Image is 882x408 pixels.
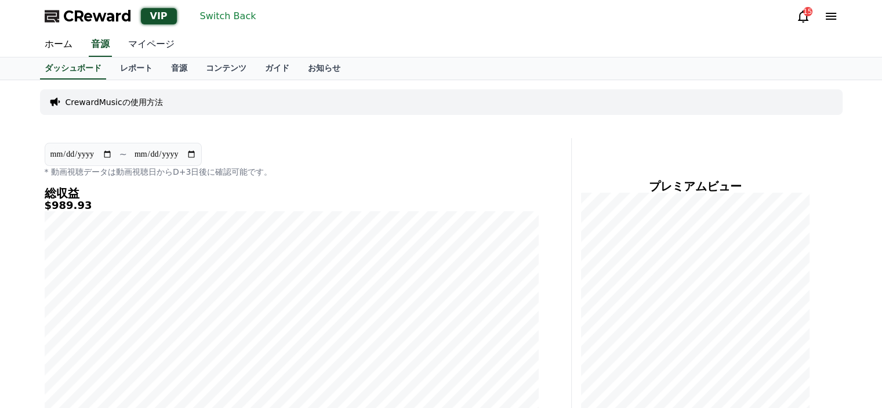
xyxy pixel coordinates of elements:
a: ガイド [256,57,299,80]
h4: 総収益 [45,187,539,200]
h4: プレミアムビュー [581,180,810,193]
a: お知らせ [299,57,350,80]
a: マイページ [119,33,184,57]
button: Switch Back [195,7,261,26]
a: 音源 [162,57,197,80]
a: ホーム [35,33,82,57]
h5: $989.93 [45,200,539,211]
a: 15 [796,9,810,23]
a: ダッシュボード [40,57,106,80]
p: * 動画視聴データは動画視聴日からD+3日後に確認可能です。 [45,166,539,178]
a: 音源 [89,33,112,57]
div: 15 [803,7,812,16]
span: CReward [63,7,132,26]
div: VIP [141,8,177,24]
a: CReward [45,7,132,26]
a: CrewardMusicの使用方法 [66,96,163,108]
a: コンテンツ [197,57,256,80]
a: レポート [111,57,162,80]
p: ~ [119,147,127,161]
